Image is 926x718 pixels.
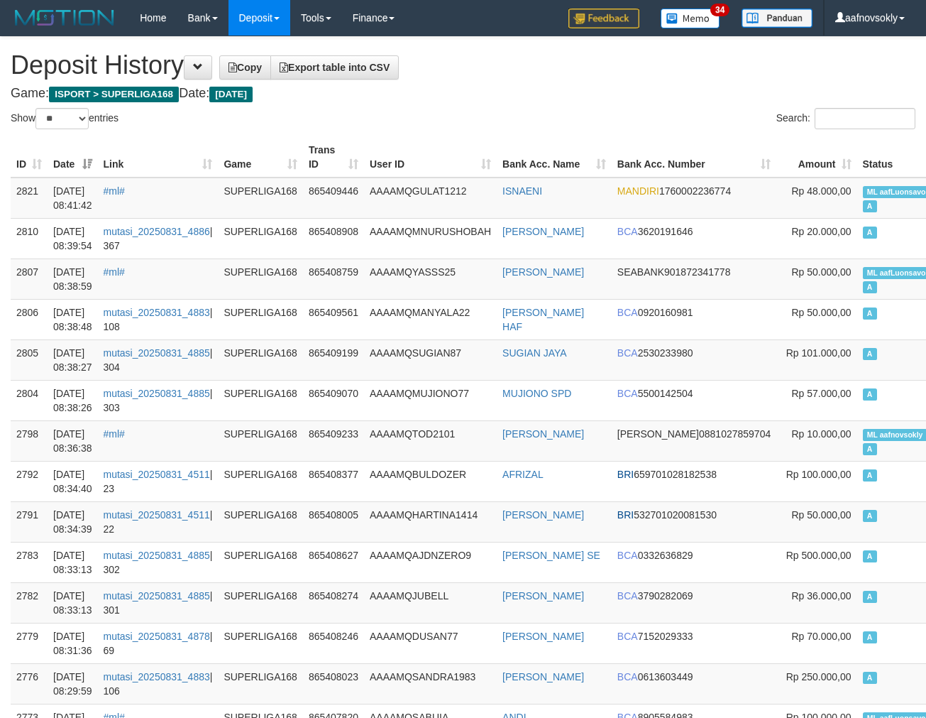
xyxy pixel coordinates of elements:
[11,501,48,542] td: 2791
[270,55,399,80] a: Export table into CSV
[218,339,303,380] td: SUPERLIGA168
[11,87,915,101] h4: Game: Date:
[791,428,851,440] span: Rp 10.000,00
[612,420,776,461] td: 0881027859704
[11,108,118,129] label: Show entries
[98,542,219,582] td: | 302
[612,218,776,259] td: 3620191646
[617,347,638,359] span: BCA
[49,87,179,102] span: ISPORT > SUPERLIGA168
[98,137,219,178] th: Link: activate to sort column ascending
[104,185,125,197] a: #ml#
[612,339,776,380] td: 2530233980
[104,469,210,480] a: mutasi_20250831_4511
[776,108,915,129] label: Search:
[617,266,664,278] span: SEABANK
[617,428,699,440] span: [PERSON_NAME]
[502,469,544,480] a: AFRIZAL
[612,542,776,582] td: 0332636829
[104,590,210,602] a: mutasi_20250831_4885
[502,428,584,440] a: [PERSON_NAME]
[104,226,210,237] a: mutasi_20250831_4886
[98,582,219,623] td: | 301
[11,7,118,28] img: MOTION_logo.png
[48,420,98,461] td: [DATE] 08:36:38
[612,461,776,501] td: 659701028182538
[863,200,877,212] span: Approved
[617,509,634,521] span: BRI
[303,501,364,542] td: 865408005
[98,501,219,542] td: | 22
[98,380,219,420] td: | 303
[303,542,364,582] td: 865408627
[502,388,571,399] a: MUJIONO SPD
[48,259,98,299] td: [DATE] 08:38:59
[303,339,364,380] td: 865409199
[364,623,497,663] td: AAAAMQDUSAN77
[863,227,877,239] span: Approved
[104,428,125,440] a: #ml#
[612,299,776,339] td: 0920160981
[218,259,303,299] td: SUPERLIGA168
[863,631,877,643] span: Approved
[364,339,497,380] td: AAAAMQSUGIAN87
[502,590,584,602] a: [PERSON_NAME]
[218,582,303,623] td: SUPERLIGA168
[502,509,584,521] a: [PERSON_NAME]
[863,308,877,320] span: Approved
[617,590,638,602] span: BCA
[303,420,364,461] td: 865409233
[617,671,638,682] span: BCA
[786,550,851,561] span: Rp 500.000,00
[364,420,497,461] td: AAAAMQTOD2101
[11,461,48,501] td: 2792
[863,591,877,603] span: Approved
[791,185,851,197] span: Rp 48.000,00
[48,339,98,380] td: [DATE] 08:38:27
[11,663,48,704] td: 2776
[98,461,219,501] td: | 23
[98,299,219,339] td: | 108
[612,380,776,420] td: 5500142504
[863,672,877,684] span: Approved
[48,623,98,663] td: [DATE] 08:31:36
[364,137,497,178] th: User ID: activate to sort column ascending
[218,299,303,339] td: SUPERLIGA168
[863,469,877,482] span: Approved
[219,55,271,80] a: Copy
[742,9,812,28] img: panduan.png
[776,137,856,178] th: Amount: activate to sort column ascending
[786,671,851,682] span: Rp 250.000,00
[791,388,851,399] span: Rp 57.000,00
[218,461,303,501] td: SUPERLIGA168
[11,218,48,259] td: 2810
[218,218,303,259] td: SUPERLIGA168
[218,501,303,542] td: SUPERLIGA168
[11,339,48,380] td: 2805
[364,461,497,501] td: AAAAMQBULDOZER
[48,178,98,219] td: [DATE] 08:41:42
[502,631,584,642] a: [PERSON_NAME]
[98,623,219,663] td: | 69
[791,307,851,318] span: Rp 50.000,00
[11,137,48,178] th: ID: activate to sort column ascending
[791,631,851,642] span: Rp 70.000,00
[612,663,776,704] td: 0613603449
[104,266,125,278] a: #ml#
[11,178,48,219] td: 2821
[218,663,303,704] td: SUPERLIGA168
[502,185,542,197] a: ISNAENI
[104,347,210,359] a: mutasi_20250831_4885
[303,663,364,704] td: 865408023
[617,469,634,480] span: BRI
[48,542,98,582] td: [DATE] 08:33:13
[502,347,567,359] a: SUGIAN JAYA
[617,550,638,561] span: BCA
[612,501,776,542] td: 532701020081530
[98,218,219,259] td: | 367
[364,259,497,299] td: AAAAMQYASSS25
[303,178,364,219] td: 865409446
[48,137,98,178] th: Date: activate to sort column ascending
[218,178,303,219] td: SUPERLIGA168
[48,582,98,623] td: [DATE] 08:33:13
